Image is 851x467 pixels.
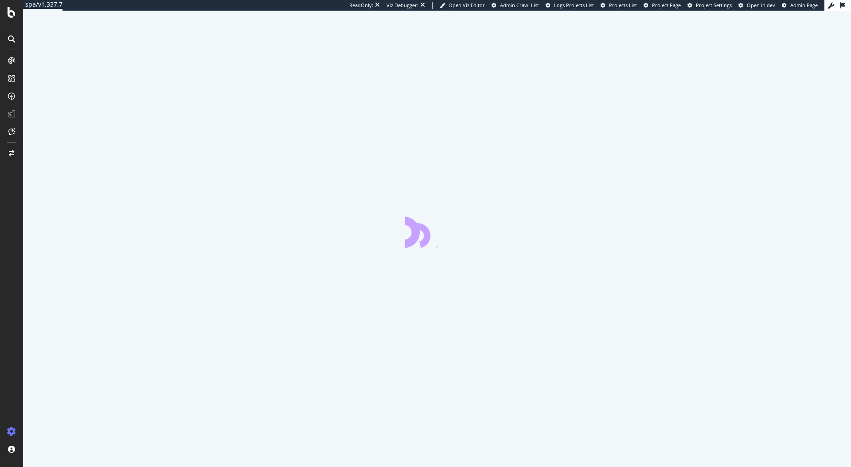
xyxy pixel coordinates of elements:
[790,2,818,8] span: Admin Page
[782,2,818,9] a: Admin Page
[738,2,775,9] a: Open in dev
[386,2,418,9] div: Viz Debugger:
[440,2,485,9] a: Open Viz Editor
[644,2,681,9] a: Project Page
[652,2,681,8] span: Project Page
[609,2,637,8] span: Projects List
[601,2,637,9] a: Projects List
[500,2,539,8] span: Admin Crawl List
[492,2,539,9] a: Admin Crawl List
[747,2,775,8] span: Open in dev
[687,2,732,9] a: Project Settings
[696,2,732,8] span: Project Settings
[554,2,594,8] span: Logs Projects List
[546,2,594,9] a: Logs Projects List
[405,216,469,248] div: animation
[449,2,485,8] span: Open Viz Editor
[349,2,373,9] div: ReadOnly:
